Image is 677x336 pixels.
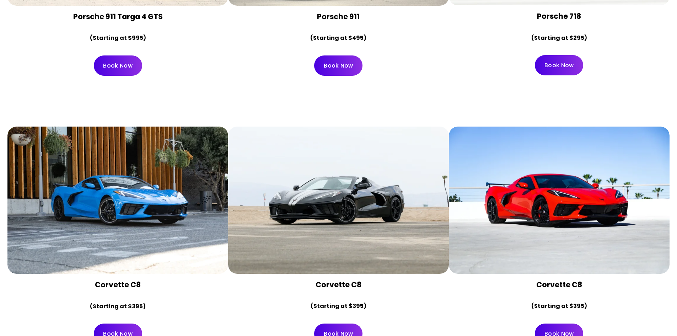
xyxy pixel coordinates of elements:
[537,11,581,21] strong: Porsche 718
[531,34,587,42] strong: (Starting at $295)
[90,34,146,42] strong: (Starting at $995)
[317,11,360,22] strong: Porsche 911
[310,34,366,42] strong: (Starting at $495)
[90,302,146,310] strong: (Starting at $395)
[531,302,587,310] strong: (Starting at $395)
[94,55,142,76] a: Book Now
[535,55,583,75] a: Book Now
[311,302,366,310] strong: (Starting at $395)
[314,55,362,76] a: Book Now
[73,11,163,22] strong: Porsche 911 Targa 4 GTS
[316,279,361,290] strong: Corvette C8
[536,279,582,290] strong: Corvette C8
[228,127,449,274] button: Sport Cars For Rent in Los Angeles
[95,279,141,290] strong: Corvette C8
